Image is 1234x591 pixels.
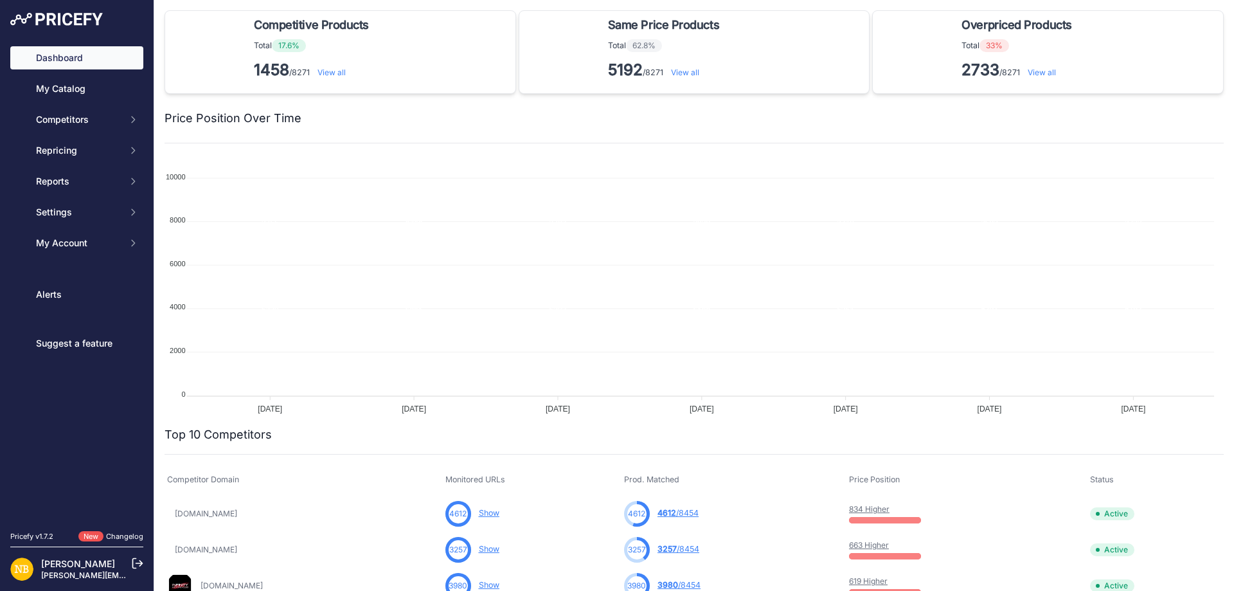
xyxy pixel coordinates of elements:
[961,60,999,79] strong: 2733
[41,570,239,580] a: [PERSON_NAME][EMAIL_ADDRESS][DOMAIN_NAME]
[201,581,263,590] a: [DOMAIN_NAME]
[657,508,699,518] a: 4612/8454
[317,68,346,77] a: View all
[626,39,662,52] span: 62.8%
[254,16,369,34] span: Competitive Products
[36,206,120,219] span: Settings
[10,283,143,306] a: Alerts
[402,405,426,414] tspan: [DATE]
[175,509,237,518] a: [DOMAIN_NAME]
[961,16,1071,34] span: Overpriced Products
[36,113,120,126] span: Competitors
[628,508,645,520] span: 4612
[170,260,185,268] tspan: 6000
[10,13,103,26] img: Pricefy Logo
[254,60,289,79] strong: 1458
[834,405,858,414] tspan: [DATE]
[167,475,239,484] span: Competitor Domain
[671,68,699,77] a: View all
[10,232,143,255] button: My Account
[165,426,272,444] h2: Top 10 Competitors
[10,201,143,224] button: Settings
[1121,405,1145,414] tspan: [DATE]
[657,544,677,554] span: 3257
[1090,475,1114,484] span: Status
[978,405,1002,414] tspan: [DATE]
[449,544,467,556] span: 3257
[657,580,701,590] a: 3980/8454
[479,580,499,590] a: Show
[170,216,185,224] tspan: 8000
[254,60,374,80] p: /8271
[628,544,646,556] span: 3257
[608,16,719,34] span: Same Price Products
[546,405,570,414] tspan: [DATE]
[657,544,699,554] a: 3257/8454
[10,170,143,193] button: Reports
[608,39,724,52] p: Total
[849,504,890,514] a: 834 Higher
[170,303,185,311] tspan: 4000
[41,558,115,569] a: [PERSON_NAME]
[254,39,374,52] p: Total
[961,39,1077,52] p: Total
[624,475,679,484] span: Prod. Matched
[106,532,143,541] a: Changelog
[10,77,143,100] a: My Catalog
[258,405,282,414] tspan: [DATE]
[10,46,143,516] nav: Sidebar
[10,139,143,162] button: Repricing
[608,60,643,79] strong: 5192
[445,475,505,484] span: Monitored URLs
[170,347,185,354] tspan: 2000
[608,60,724,80] p: /8271
[181,390,185,398] tspan: 0
[1028,68,1056,77] a: View all
[961,60,1077,80] p: /8271
[175,545,237,554] a: [DOMAIN_NAME]
[10,108,143,131] button: Competitors
[1090,543,1134,556] span: Active
[449,508,467,520] span: 4612
[36,237,120,250] span: My Account
[657,508,676,518] span: 4612
[657,580,678,590] span: 3980
[849,576,888,586] a: 619 Higher
[166,173,186,181] tspan: 10000
[165,109,301,127] h2: Price Position Over Time
[1090,507,1134,520] span: Active
[272,39,306,52] span: 17.6%
[849,540,889,550] a: 663 Higher
[10,332,143,355] a: Suggest a feature
[36,175,120,188] span: Reports
[10,531,53,542] div: Pricefy v1.7.2
[690,405,714,414] tspan: [DATE]
[979,39,1009,52] span: 33%
[36,144,120,157] span: Repricing
[479,508,499,518] a: Show
[479,544,499,554] a: Show
[10,46,143,69] a: Dashboard
[849,475,900,484] span: Price Position
[78,531,103,542] span: New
